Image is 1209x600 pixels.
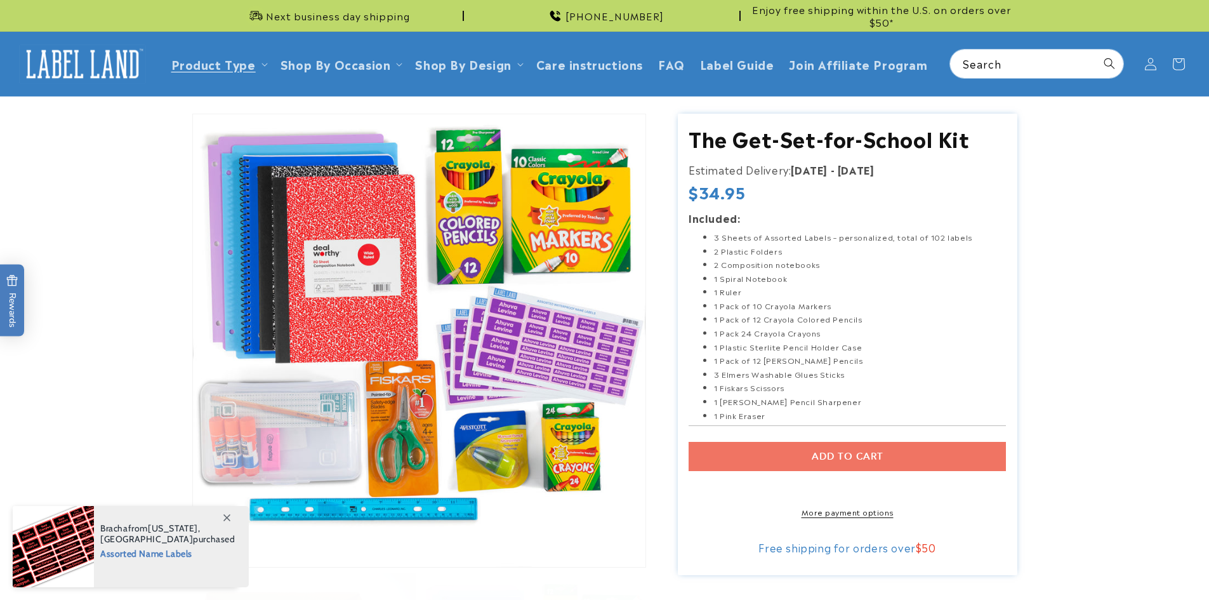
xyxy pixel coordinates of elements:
div: Free shipping for orders over [689,541,1006,554]
span: 50 [922,540,935,555]
span: Enjoy free shipping within the U.S. on orders over $50* [746,3,1017,28]
span: Label Guide [700,57,774,71]
a: Label Land [15,39,151,88]
span: $ [916,540,922,555]
strong: [DATE] [791,162,828,177]
strong: - [831,162,835,177]
span: from , purchased [100,523,235,545]
span: FAQ [658,57,685,71]
a: FAQ [651,49,692,79]
span: Join Affiliate Program [789,57,927,71]
li: 2 Plastic Folders [714,244,1006,258]
summary: Product Type [164,49,273,79]
li: 1 Pack of 10 Crayola Markers [714,299,1006,313]
strong: Included: [689,210,740,225]
h1: The Get-Set-for-School Kit [689,125,1006,152]
button: Search [1095,50,1123,77]
li: 1 Pack of 12 Crayola Colored Pencils [714,312,1006,326]
span: [GEOGRAPHIC_DATA] [100,533,193,545]
li: 3 Elmers Washable Glues Sticks [714,368,1006,382]
span: Shop By Occasion [281,57,391,71]
li: 2 Composition notebooks [714,258,1006,272]
li: 1 Pink Eraser [714,409,1006,423]
span: Next business day shipping [266,10,410,22]
a: Join Affiliate Program [781,49,935,79]
p: Estimated Delivery: [689,161,1006,179]
a: Product Type [171,55,256,72]
li: 1 Pack of 12 [PERSON_NAME] Pencils [714,354,1006,368]
span: $34.95 [689,182,746,202]
span: [US_STATE] [148,523,198,534]
a: More payment options [689,506,1006,517]
li: 1 Plastic Sterlite Pencil Holder Case [714,340,1006,354]
strong: [DATE] [838,162,875,177]
li: 1 [PERSON_NAME] Pencil Sharpener [714,395,1006,409]
summary: Shop By Occasion [273,49,408,79]
span: Rewards [6,274,18,327]
span: [PHONE_NUMBER] [565,10,664,22]
li: 1 Pack 24 Crayola Crayons [714,326,1006,340]
span: Bracha [100,523,128,534]
a: Label Guide [692,49,782,79]
a: Shop By Design [415,55,511,72]
li: 3 Sheets of Assorted Labels – personalized, total of 102 labels [714,230,1006,244]
li: 1 Ruler [714,285,1006,299]
li: 1 Fiskars Scissors [714,381,1006,395]
li: 1 Spiral Notebook [714,272,1006,286]
img: Label Land [19,44,146,84]
summary: Shop By Design [407,49,528,79]
a: Care instructions [529,49,651,79]
span: Care instructions [536,57,643,71]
